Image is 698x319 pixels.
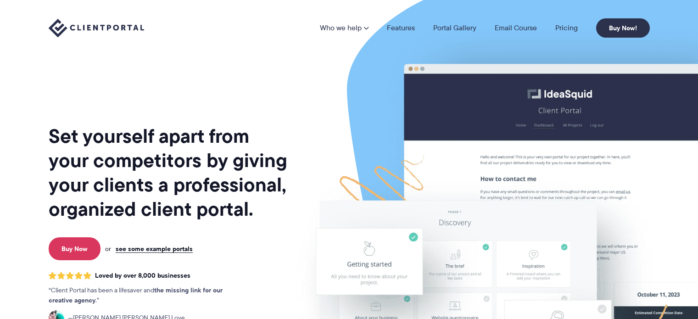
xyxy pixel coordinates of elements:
a: see some example portals [116,245,193,253]
strong: the missing link for our creative agency [49,285,223,305]
h1: Set yourself apart from your competitors by giving your clients a professional, organized client ... [49,124,289,221]
span: Loved by over 8,000 businesses [95,272,190,280]
a: Pricing [555,24,578,32]
a: Buy Now [49,237,101,260]
a: Email Course [495,24,537,32]
span: or [105,245,111,253]
a: Who we help [320,24,369,32]
p: Client Portal has been a lifesaver and . [49,285,241,306]
a: Buy Now! [596,18,650,38]
a: Portal Gallery [433,24,476,32]
a: Features [387,24,415,32]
